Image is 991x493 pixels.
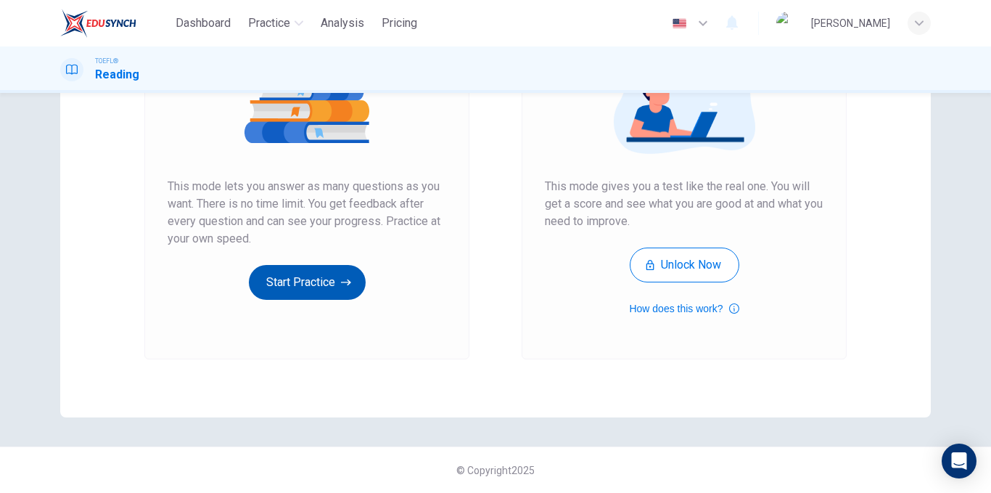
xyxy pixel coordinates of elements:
[242,10,309,36] button: Practice
[382,15,417,32] span: Pricing
[95,56,118,66] span: TOEFL®
[376,10,423,36] button: Pricing
[249,265,366,300] button: Start Practice
[321,15,364,32] span: Analysis
[942,444,976,478] div: Open Intercom Messenger
[95,66,139,83] h1: Reading
[629,300,739,317] button: How does this work?
[670,18,688,29] img: en
[315,10,370,36] button: Analysis
[456,465,535,476] span: © Copyright 2025
[248,15,290,32] span: Practice
[60,9,170,38] a: EduSynch logo
[176,15,231,32] span: Dashboard
[776,12,799,35] img: Profile picture
[60,9,136,38] img: EduSynch logo
[168,178,446,248] span: This mode lets you answer as many questions as you want. There is no time limit. You get feedback...
[545,178,823,230] span: This mode gives you a test like the real one. You will get a score and see what you are good at a...
[170,10,237,36] button: Dashboard
[630,248,739,282] button: Unlock Now
[811,15,890,32] div: [PERSON_NAME]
